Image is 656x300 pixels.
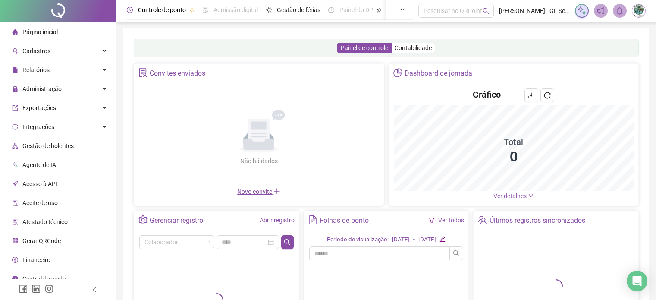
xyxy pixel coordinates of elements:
[528,92,535,99] span: download
[91,287,97,293] span: left
[490,213,585,228] div: Últimos registros sincronizados
[439,236,445,242] span: edit
[12,200,18,206] span: audit
[12,29,18,35] span: home
[597,7,605,15] span: notification
[577,6,587,16] img: sparkle-icon.fc2bf0ac1784a2077858766a79e2daf3.svg
[453,250,460,257] span: search
[528,193,534,199] span: down
[22,28,58,35] span: Página inicial
[22,66,50,73] span: Relatórios
[12,143,18,149] span: apartment
[22,104,56,111] span: Exportações
[12,124,18,130] span: sync
[544,92,551,99] span: reload
[12,276,18,282] span: info-circle
[22,161,56,168] span: Agente de IA
[277,6,320,13] span: Gestão de férias
[405,66,472,81] div: Dashboard de jornada
[413,235,415,244] div: -
[202,7,208,13] span: file-done
[395,44,432,51] span: Contabilidade
[400,7,406,13] span: ellipsis
[12,257,18,263] span: dollar
[189,8,195,13] span: pushpin
[377,8,382,13] span: pushpin
[499,6,570,16] span: [PERSON_NAME] - GL Serviços Ambientais LTDA
[22,275,66,282] span: Central de ajuda
[632,4,645,17] img: 86609
[616,7,624,15] span: bell
[213,6,258,13] span: Admissão digital
[478,215,487,224] span: team
[12,86,18,92] span: lock
[418,235,436,244] div: [DATE]
[327,235,389,244] div: Período de visualização:
[138,68,148,77] span: solution
[328,7,334,13] span: dashboard
[22,256,50,263] span: Financeiro
[392,235,410,244] div: [DATE]
[429,217,435,223] span: filter
[138,215,148,224] span: setting
[138,6,186,13] span: Controle de ponto
[22,47,50,54] span: Cadastros
[237,188,280,195] span: Novo convite
[627,271,647,291] div: Open Intercom Messenger
[219,156,298,166] div: Não há dados
[12,105,18,111] span: export
[127,7,133,13] span: clock-circle
[339,6,373,13] span: Painel do DP
[493,193,527,199] span: Ver detalhes
[150,213,203,228] div: Gerenciar registro
[273,188,280,195] span: plus
[12,48,18,54] span: user-add
[284,239,291,246] span: search
[22,237,61,244] span: Gerar QRCode
[22,123,54,130] span: Integrações
[12,67,18,73] span: file
[438,217,464,224] a: Ver todos
[12,219,18,225] span: solution
[19,284,28,293] span: facebook
[204,239,210,245] span: loading
[548,278,564,294] span: loading
[260,217,295,224] a: Abrir registro
[12,181,18,187] span: api
[320,213,369,228] div: Folhas de ponto
[12,238,18,244] span: qrcode
[393,68,402,77] span: pie-chart
[473,88,501,101] h4: Gráfico
[22,180,57,187] span: Acesso à API
[266,7,272,13] span: sun
[22,199,58,206] span: Aceite de uso
[32,284,41,293] span: linkedin
[22,85,62,92] span: Administração
[308,215,317,224] span: file-text
[483,8,489,14] span: search
[150,66,205,81] div: Convites enviados
[22,218,68,225] span: Atestado técnico
[45,284,53,293] span: instagram
[493,193,534,199] a: Ver detalhes down
[341,44,388,51] span: Painel de controle
[22,142,74,149] span: Gestão de holerites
